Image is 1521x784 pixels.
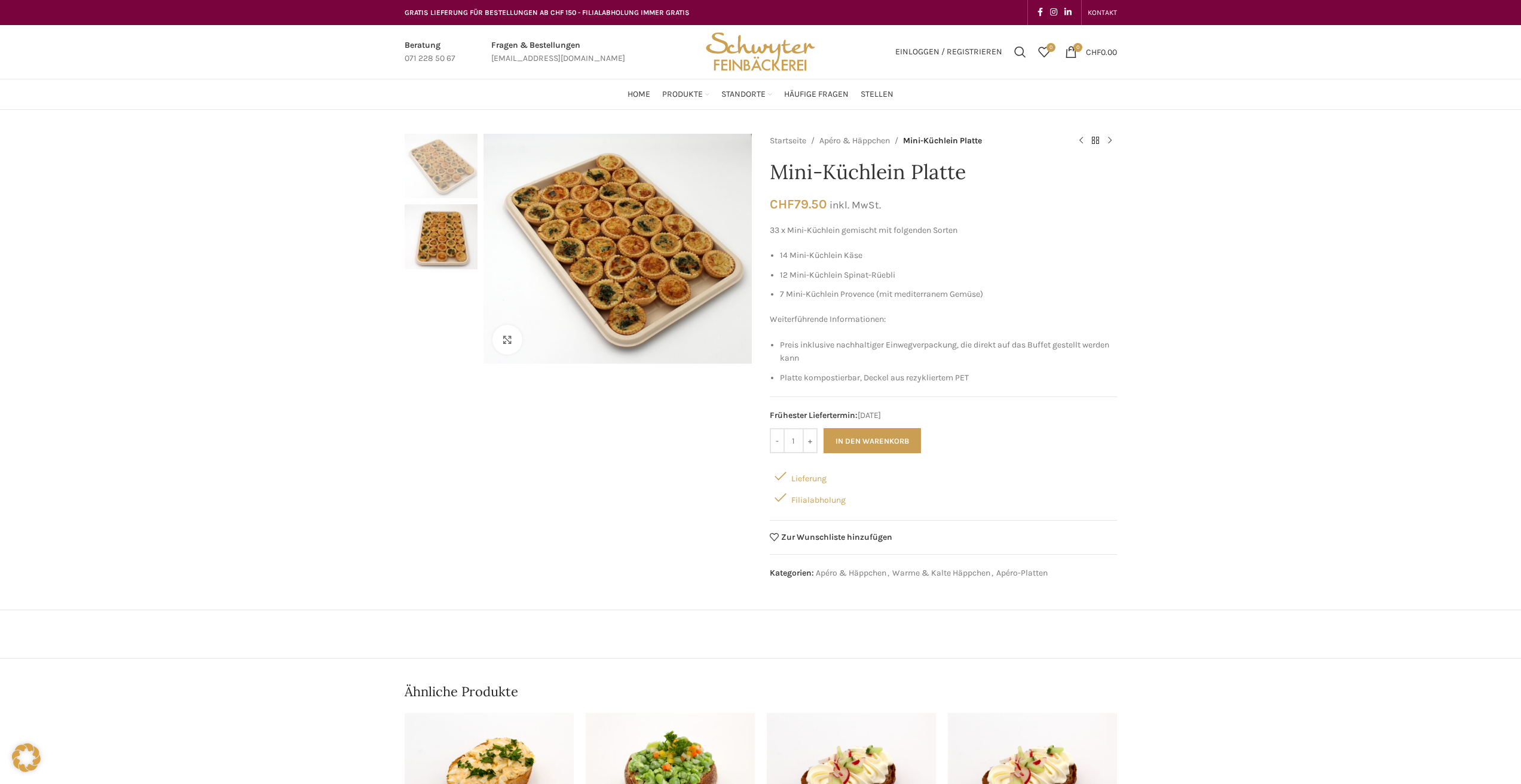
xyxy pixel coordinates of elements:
[780,288,1117,301] li: 7 Mini-Küchlein Provence (mit mediterranem Gemüse)
[770,533,893,542] a: Zur Wunschliste hinzufügen
[1032,40,1056,64] div: Meine Wunschliste
[1046,43,1055,52] span: 0
[399,82,1123,106] div: Main navigation
[662,89,703,100] span: Produkte
[628,82,650,106] a: Home
[1034,4,1046,21] a: Facebook social link
[1032,40,1056,64] a: 0
[991,567,993,580] span: ,
[770,428,785,453] input: -
[1082,1,1123,24] div: Secondary navigation
[770,409,1117,422] span: [DATE]
[770,465,1117,487] div: Lieferung
[996,568,1048,578] a: Apéro-Platten
[628,89,650,100] span: Home
[819,134,890,147] a: Apéro & Häppchen
[887,567,889,580] span: ,
[770,134,806,147] a: Startseite
[892,568,990,578] a: Warme & Kalte Häppchen
[785,428,803,453] input: Produktmenge
[1086,47,1101,57] span: CHF
[903,134,982,147] span: Mini-Küchlein Platte
[1088,1,1117,24] a: KONTAKT
[721,82,772,106] a: Standorte
[780,371,1117,385] li: Platte kompostierbar, Deckel aus rezykliertem PET
[721,89,766,100] span: Standorte
[1103,134,1117,148] a: Next product
[1086,47,1117,57] bdi: 0.00
[895,48,1002,56] span: Einloggen / Registrieren
[861,82,893,106] a: Stellen
[770,410,858,420] span: Frühester Liefertermin:
[702,25,819,79] img: Bäckerei Schwyter
[830,199,881,211] small: inkl. MwSt.
[770,160,1117,185] h1: Mini-Küchlein Platte
[770,196,827,211] bdi: 79.50
[780,339,1117,365] li: Preis inklusive nachhaltiger Einwegverpackung, die direkt auf das Buffet gestellt werden kann
[889,40,1008,64] a: Einloggen / Registrieren
[784,82,849,106] a: Häufige Fragen
[784,89,849,100] span: Häufige Fragen
[770,134,1062,148] nav: Breadcrumb
[405,682,518,701] span: Ähnliche Produkte
[662,82,709,106] a: Produkte
[1008,40,1032,64] a: Suchen
[781,533,892,542] span: Zur Wunschliste hinzufügen
[803,428,818,453] input: +
[1046,4,1061,21] a: Instagram social link
[816,568,886,578] a: Apéro & Häppchen
[1073,43,1082,52] span: 0
[780,249,1117,262] li: 14 Mini-Küchlein Käse
[1061,4,1075,21] a: Linkedin social link
[1074,134,1088,148] a: Previous product
[405,8,690,17] span: GRATIS LIEFERUNG FÜR BESTELLUNGEN AB CHF 150 - FILIALABHOLUNG IMMER GRATIS
[405,39,455,66] a: Infobox link
[491,39,625,66] a: Infobox link
[702,46,819,56] a: Site logo
[770,224,1117,237] p: 33 x Mini-Küchlein gemischt mit folgenden Sorten
[1059,40,1123,64] a: 0 CHF0.00
[770,313,1117,326] p: Weiterführende Informationen:
[824,428,921,453] button: In den Warenkorb
[770,568,814,578] span: Kategorien:
[1088,8,1117,17] span: KONTAKT
[770,196,794,211] span: CHF
[770,487,1117,508] div: Filialabholung
[861,89,893,100] span: Stellen
[780,269,1117,282] li: 12 Mini-Küchlein Spinat-Rüebli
